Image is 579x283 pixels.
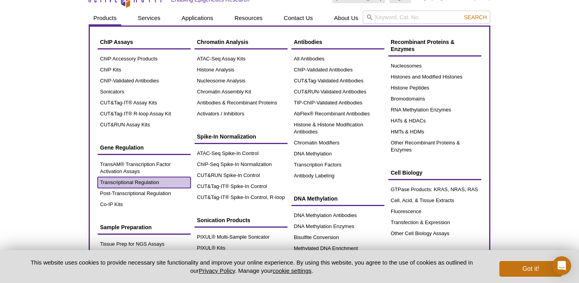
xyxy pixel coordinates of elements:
[294,195,337,202] span: DNA Methylation
[98,75,191,86] a: ChIP-Validated Antibodies
[89,11,121,26] a: Products
[98,86,191,97] a: Sonicators
[294,39,322,45] span: Antibodies
[98,188,191,199] a: Post-Transcriptional Regulation
[462,14,489,21] button: Search
[98,199,191,210] a: Co-IP Kits
[100,39,133,45] span: ChIP Assays
[291,221,384,232] a: DNA Methylation Enzymes
[388,115,481,126] a: HATs & HDACs
[98,35,191,49] a: ChIP Assays
[195,108,288,119] a: Activators / Inhibitors
[388,249,481,271] a: LightSwitch Luciferase Reporter Assay System Reagents
[388,60,481,71] a: Nucleosomes
[17,258,486,275] p: This website uses cookies to provide necessary site functionality and improve your online experie...
[98,53,191,64] a: ChIP Accessory Products
[388,206,481,217] a: Fluorescence
[98,108,191,119] a: CUT&Tag-IT® R-loop Assay Kit
[279,11,317,26] a: Contact Us
[388,104,481,115] a: RNA Methylation Enzymes
[195,97,288,108] a: Antibodies & Recombinant Proteins
[291,86,384,97] a: CUT&RUN-Validated Antibodies
[291,53,384,64] a: All Antibodies
[195,148,288,159] a: ATAC-Seq Spike-In Control
[197,217,250,223] span: Sonication Products
[388,228,481,239] a: Other Cell Biology Assays
[388,93,481,104] a: Bromodomains
[273,267,311,274] button: cookie settings
[388,184,481,195] a: GTPase Products: KRAS, NRAS, RAS
[391,39,455,52] span: Recombinant Proteins & Enzymes
[464,14,487,20] span: Search
[291,119,384,137] a: Histone & Histone Modification Antibodies
[363,11,490,24] input: Keyword, Cat. No.
[291,148,384,159] a: DNA Methylation
[230,11,268,26] a: Resources
[388,35,481,57] a: Recombinant Proteins & Enzymes
[98,220,191,235] a: Sample Preparation
[330,11,363,26] a: About Us
[388,71,481,82] a: Histones and Modified Histones
[100,224,152,230] span: Sample Preparation
[98,239,191,250] a: Tissue Prep for NGS Assays
[195,232,288,243] a: PIXUL® Multi-Sample Sonicator
[197,133,256,140] span: Spike-In Normalization
[98,64,191,75] a: ChIP Kits
[195,86,288,97] a: Chromatin Assembly Kit
[388,195,481,206] a: Cell, Acid, & Tissue Extracts
[195,129,288,144] a: Spike-In Normalization
[195,159,288,170] a: ChIP-Seq Spike-In Normalization
[195,64,288,75] a: Histone Analysis
[98,119,191,130] a: CUT&RUN Assay Kits
[133,11,165,26] a: Services
[291,232,384,243] a: Bisulfite Conversion
[195,243,288,254] a: PIXUL® Kits
[98,140,191,155] a: Gene Regulation
[291,137,384,148] a: Chromatin Modifiers
[291,97,384,108] a: TIP-ChIP-Validated Antibodies
[98,177,191,188] a: Transcriptional Regulation
[552,256,571,275] div: Open Intercom Messenger
[291,75,384,86] a: CUT&Tag-Validated Antibodies
[291,191,384,206] a: DNA Methylation
[499,261,562,277] button: Got it!
[388,126,481,137] a: HMTs & HDMs
[195,213,288,228] a: Sonication Products
[291,170,384,181] a: Antibody Labeling
[195,75,288,86] a: Nucleosome Analysis
[100,144,144,151] span: Gene Regulation
[195,53,288,64] a: ATAC-Seq Assay Kits
[388,82,481,93] a: Histone Peptides
[291,159,384,170] a: Transcription Factors
[291,108,384,119] a: AbFlex® Recombinant Antibodies
[388,137,481,155] a: Other Recombinant Proteins & Enzymes
[177,11,218,26] a: Applications
[197,39,248,45] span: Chromatin Analysis
[195,170,288,181] a: CUT&RUN Spike-In Control
[98,159,191,177] a: TransAM® Transcription Factor Activation Assays
[291,210,384,221] a: DNA Methylation Antibodies
[291,64,384,75] a: ChIP-Validated Antibodies
[388,165,481,180] a: Cell Biology
[388,217,481,228] a: Transfection & Expression
[195,192,288,203] a: CUT&Tag-IT® Spike-In Control, R-loop
[195,35,288,49] a: Chromatin Analysis
[291,243,384,254] a: Methylated DNA Enrichment
[98,250,191,261] a: Nuclear Extraction
[195,181,288,192] a: CUT&Tag-IT® Spike-In Control
[98,97,191,108] a: CUT&Tag-IT® Assay Kits
[391,170,422,176] span: Cell Biology
[291,35,384,49] a: Antibodies
[199,267,235,274] a: Privacy Policy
